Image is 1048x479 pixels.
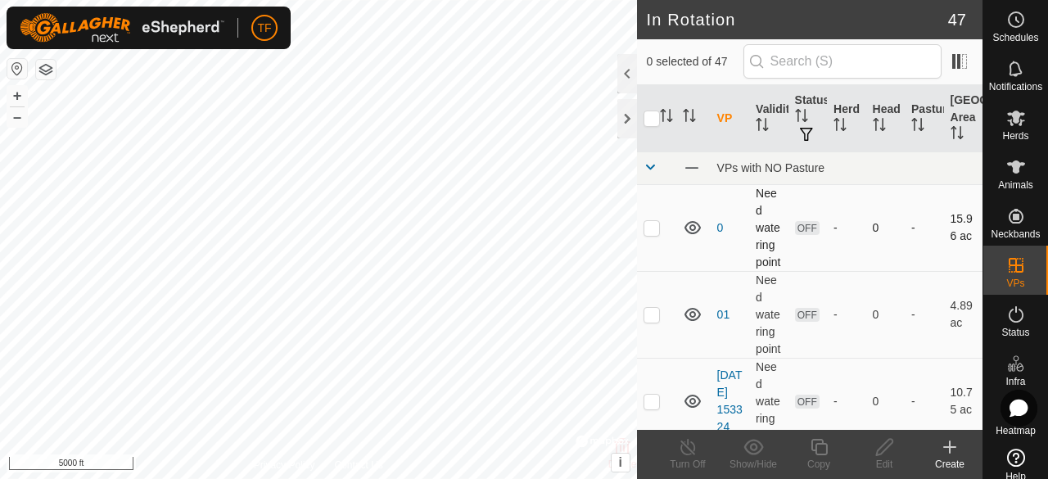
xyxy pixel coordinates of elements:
input: Search (S) [743,44,942,79]
p-sorticon: Activate to sort [911,120,924,133]
button: + [7,86,27,106]
span: OFF [795,308,820,322]
p-sorticon: Activate to sort [756,120,769,133]
span: Herds [1002,131,1028,141]
div: Copy [786,457,851,472]
th: Herd [827,85,865,152]
td: 4.89 ac [944,271,982,358]
td: 0 [866,358,905,445]
th: Validity [749,85,788,152]
div: VPs with NO Pasture [717,161,976,174]
p-sorticon: Activate to sort [660,111,673,124]
td: - [905,358,943,445]
a: Contact Us [334,458,382,472]
td: 10.75 ac [944,358,982,445]
p-sorticon: Activate to sort [795,111,808,124]
p-sorticon: Activate to sort [833,120,847,133]
td: 15.96 ac [944,184,982,271]
img: Gallagher Logo [20,13,224,43]
th: [GEOGRAPHIC_DATA] Area [944,85,982,152]
span: OFF [795,395,820,409]
td: Need watering point [749,358,788,445]
span: Status [1001,328,1029,337]
button: Reset Map [7,59,27,79]
div: Edit [851,457,917,472]
td: Need watering point [749,271,788,358]
div: - [833,219,859,237]
a: 0 [717,221,724,234]
td: - [905,184,943,271]
td: Need watering point [749,184,788,271]
span: VPs [1006,278,1024,288]
span: 0 selected of 47 [647,53,743,70]
span: Schedules [992,33,1038,43]
td: - [905,271,943,358]
h2: In Rotation [647,10,948,29]
p-sorticon: Activate to sort [951,129,964,142]
div: Turn Off [655,457,720,472]
span: i [618,455,621,469]
th: Head [866,85,905,152]
th: Status [788,85,827,152]
p-sorticon: Activate to sort [873,120,886,133]
a: 01 [717,308,730,321]
a: Privacy Policy [254,458,315,472]
span: Neckbands [991,229,1040,239]
span: Heatmap [996,426,1036,436]
div: - [833,393,859,410]
div: Create [917,457,982,472]
div: Show/Hide [720,457,786,472]
span: OFF [795,221,820,235]
button: Map Layers [36,60,56,79]
span: Infra [1005,377,1025,386]
th: Pasture [905,85,943,152]
span: Animals [998,180,1033,190]
button: – [7,107,27,127]
span: Notifications [989,82,1042,92]
td: 0 [866,271,905,358]
div: - [833,306,859,323]
button: i [612,454,630,472]
a: [DATE] 153324 [717,368,743,433]
span: 47 [948,7,966,32]
p-sorticon: Activate to sort [683,111,696,124]
th: VP [711,85,749,152]
td: 0 [866,184,905,271]
span: TF [257,20,271,37]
